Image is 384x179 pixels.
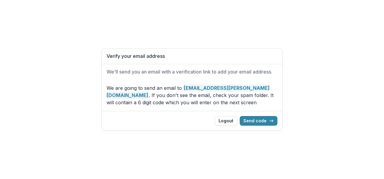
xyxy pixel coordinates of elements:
p: We are going to send an email to . If you don't see the email, check your spam folder. It will co... [107,84,277,106]
button: Logout [215,116,237,126]
strong: [EMAIL_ADDRESS][PERSON_NAME][DOMAIN_NAME] [107,84,270,99]
h1: Verify your email address [107,53,277,59]
button: Send code [240,116,277,126]
h2: We'll send you an email with a verification link to add your email address. [107,69,277,75]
